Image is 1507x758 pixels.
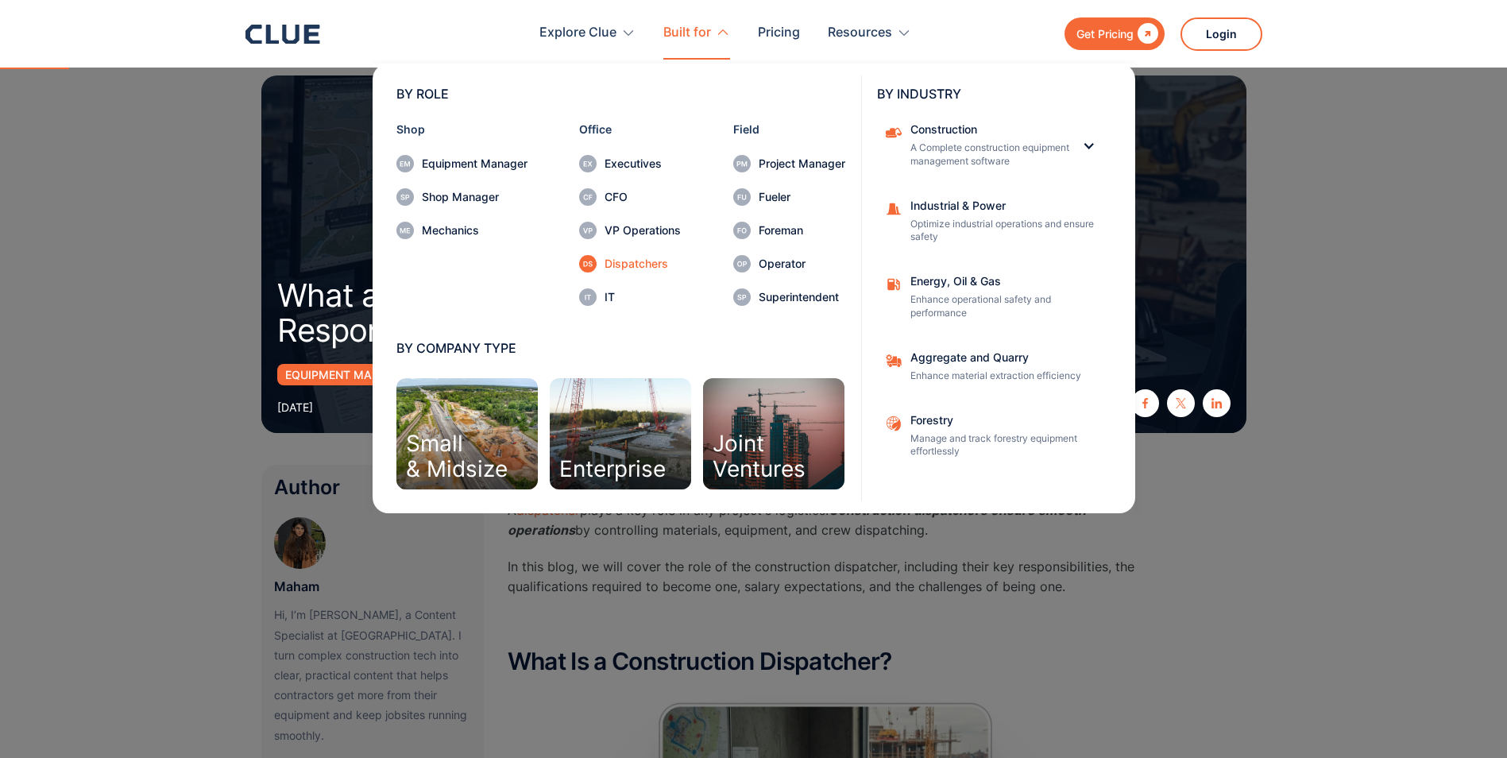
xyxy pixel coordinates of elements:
a: VP Operations [579,222,681,239]
div: Construction [910,124,1069,135]
div: Shop [396,124,527,135]
div: Aggregate and Quarry [910,352,1101,363]
a: Shop Manager [396,188,527,206]
a: Operator [733,255,845,273]
div: BY COMPANY TYPE [396,342,845,354]
div: Get Pricing [1076,24,1134,44]
a: ConstructionA Complete construction equipment management software [877,116,1080,176]
p: Maham [274,577,319,597]
div: Resources [828,8,911,58]
a: Energy, Oil & GasEnhance operational safety and performance [877,268,1111,328]
div: IT [605,292,681,303]
a: ForestryManage and track forestry equipment effortlessly [877,407,1111,467]
div: Operator [759,258,845,269]
a: Small& Midsize [396,378,538,489]
div: Built for [663,8,711,58]
a: Get Pricing [1065,17,1165,50]
div: Equipment Manager [422,158,527,169]
a: Superintendent [733,288,845,306]
a: Equipment Manager [396,155,527,172]
div: Fueler [759,191,845,203]
div: Built for [663,8,730,58]
p: Enhance material extraction efficiency [910,369,1101,383]
a: Dispatchers [579,255,681,273]
div: Superintendent [759,292,845,303]
p: Enhance operational safety and performance [910,293,1101,320]
a: Fueler [733,188,845,206]
img: Construction [885,124,902,141]
a: Industrial & PowerOptimize industrial operations and ensure safety [877,192,1111,253]
a: Login [1180,17,1262,51]
a: JointVentures [703,378,844,489]
p: Manage and track forestry equipment effortlessly [910,432,1101,459]
div:  [1134,24,1158,44]
p: ‍ [508,613,1143,632]
nav: Built for [245,60,1262,513]
a: Aggregate and QuarryEnhance material extraction efficiency [877,344,1111,391]
div: BY ROLE [396,87,845,100]
div: BY INDUSTRY [877,87,1111,100]
div: Forestry [910,415,1101,426]
img: Aggregate and Quarry [885,415,902,432]
div: Office [579,124,681,135]
div: Enterprise [559,457,666,481]
div: Executives [605,158,681,169]
a: Mechanics [396,222,527,239]
a: Foreman [733,222,845,239]
img: fleet fuel icon [885,276,902,293]
img: Maham [274,517,326,569]
div: Resources [828,8,892,58]
a: Enterprise [550,378,691,489]
div: Energy, Oil & Gas [910,276,1101,287]
a: Project Manager [733,155,845,172]
a: IT [579,288,681,306]
a: Pricing [758,8,800,58]
p: Hi, I’m [PERSON_NAME], a Content Specialist at [GEOGRAPHIC_DATA]. I turn complex construction tec... [274,605,471,744]
p: A Complete construction equipment management software [910,141,1069,168]
div: Joint Ventures [713,431,806,481]
div: Field [733,124,845,135]
div: Industrial & Power [910,200,1101,211]
div: Explore Clue [539,8,616,58]
div: ConstructionConstructionA Complete construction equipment management software [877,116,1111,176]
div: Foreman [759,225,845,236]
div: Small & Midsize [406,431,508,481]
div: CFO [605,191,681,203]
a: CFO [579,188,681,206]
div: VP Operations [605,225,681,236]
div: Dispatchers [605,258,681,269]
div: Explore Clue [539,8,636,58]
a: Executives [579,155,681,172]
div: Mechanics [422,225,527,236]
h2: What Is a Construction Dispatcher? [508,648,1143,675]
p: Optimize industrial operations and ensure safety [910,218,1101,245]
div: Project Manager [759,158,845,169]
div: Shop Manager [422,191,527,203]
img: Aggregate and Quarry [885,352,902,369]
p: In this blog, we will cover the role of the construction dispatcher, including their key responsi... [508,557,1143,597]
img: Construction cone icon [885,200,902,218]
